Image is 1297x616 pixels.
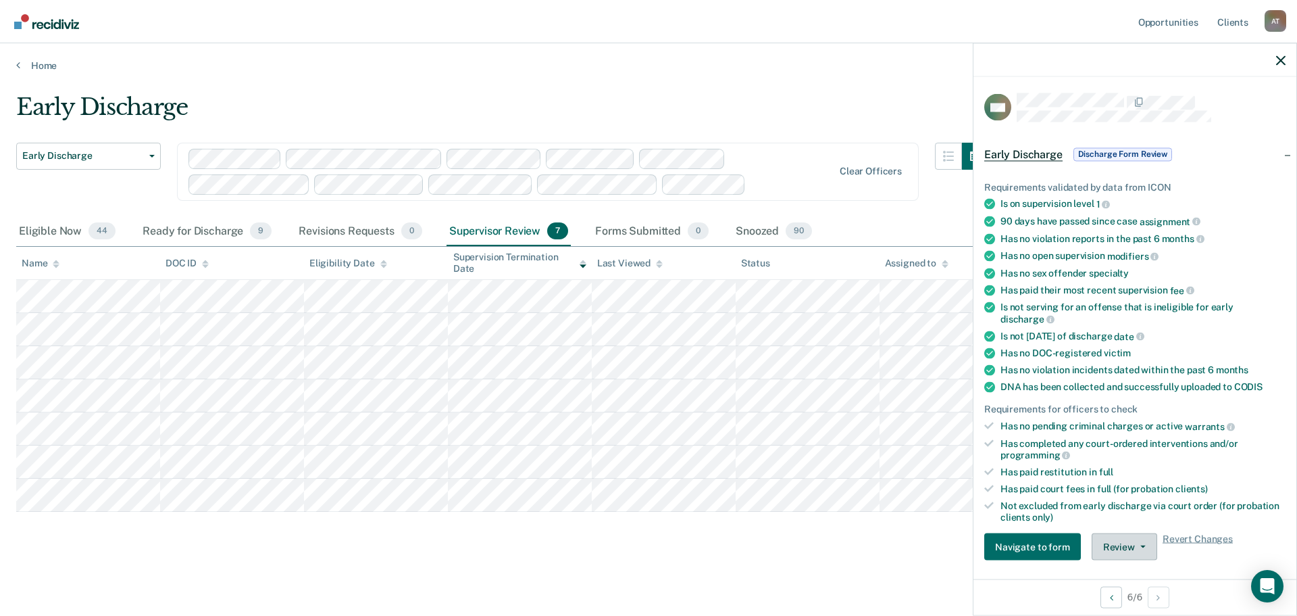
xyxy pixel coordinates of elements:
[1000,381,1286,393] div: DNA has been collected and successfully uploaded to
[22,258,59,269] div: Name
[973,133,1296,176] div: Early DischargeDischarge Form Review
[592,217,711,247] div: Forms Submitted
[1000,364,1286,376] div: Has no violation incidents dated within the past 6
[1000,421,1286,433] div: Has no pending criminal charges or active
[840,166,902,177] div: Clear officers
[688,222,709,240] span: 0
[1265,10,1286,32] div: A T
[16,93,989,132] div: Early Discharge
[547,222,568,240] span: 7
[1000,467,1286,478] div: Has paid restitution in
[1089,267,1129,278] span: specialty
[16,60,1281,72] a: Home
[1234,381,1263,392] span: CODIS
[984,404,1286,415] div: Requirements for officers to check
[140,217,274,247] div: Ready for Discharge
[296,217,424,247] div: Revisions Requests
[1107,250,1159,261] span: modifiers
[1000,330,1286,342] div: Is not [DATE] of discharge
[250,222,272,240] span: 9
[1000,483,1286,494] div: Has paid court fees in full (for probation
[1073,147,1172,161] span: Discharge Form Review
[1216,364,1248,375] span: months
[1148,586,1169,608] button: Next Opportunity
[741,258,770,269] div: Status
[309,258,387,269] div: Eligibility Date
[786,222,812,240] span: 90
[1175,483,1208,494] span: clients)
[401,222,422,240] span: 0
[973,579,1296,615] div: 6 / 6
[1000,198,1286,210] div: Is on supervision level
[453,252,586,275] div: Supervision Termination Date
[447,217,571,247] div: Supervisor Review
[1000,302,1286,325] div: Is not serving for an offense that is ineligible for early
[1162,233,1204,244] span: months
[1000,284,1286,296] div: Has paid their most recent supervision
[984,534,1086,561] a: Navigate to form link
[1000,313,1054,324] span: discharge
[733,217,815,247] div: Snoozed
[1000,267,1286,279] div: Has no sex offender
[14,14,79,29] img: Recidiviz
[984,534,1081,561] button: Navigate to form
[984,181,1286,193] div: Requirements validated by data from ICON
[1099,467,1113,477] span: full
[1000,500,1286,523] div: Not excluded from early discharge via court order (for probation clients
[22,150,144,162] span: Early Discharge
[1251,570,1283,602] div: Open Intercom Messenger
[885,258,948,269] div: Assigned to
[597,258,663,269] div: Last Viewed
[1092,534,1157,561] button: Review
[1170,285,1194,295] span: fee
[1140,216,1200,227] span: assignment
[984,147,1063,161] span: Early Discharge
[1000,348,1286,359] div: Has no DOC-registered
[1096,199,1111,210] span: 1
[1000,215,1286,227] div: 90 days have passed since case
[1000,250,1286,262] div: Has no open supervision
[88,222,116,240] span: 44
[1265,10,1286,32] button: Profile dropdown button
[1032,511,1053,522] span: only)
[1185,421,1235,431] span: warrants
[1100,586,1122,608] button: Previous Opportunity
[1104,348,1131,358] span: victim
[1000,233,1286,245] div: Has no violation reports in the past 6
[1163,534,1233,561] span: Revert Changes
[1000,450,1070,460] span: programming
[1000,437,1286,460] div: Has completed any court-ordered interventions and/or
[16,217,118,247] div: Eligible Now
[166,258,209,269] div: DOC ID
[1114,331,1144,341] span: date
